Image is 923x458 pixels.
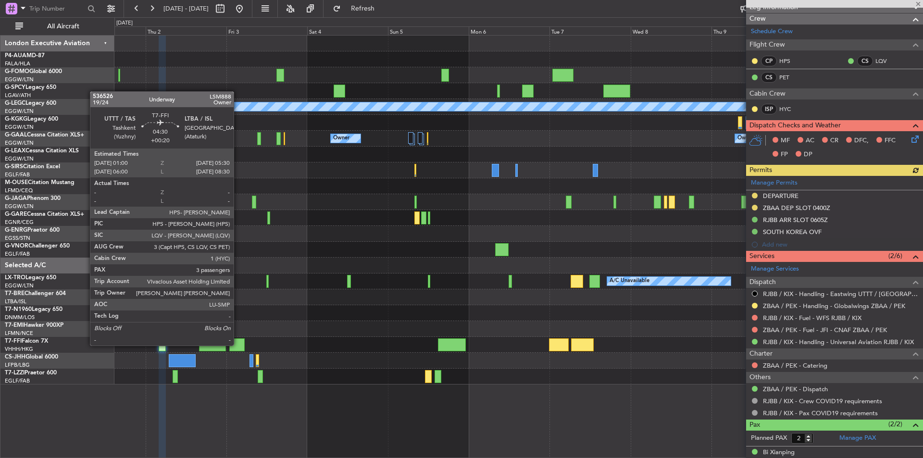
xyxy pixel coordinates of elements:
[5,338,22,344] span: T7-FFI
[5,235,30,242] a: EGSS/STN
[779,73,801,82] a: PET
[839,433,876,443] a: Manage PAX
[830,136,838,146] span: CR
[5,291,66,297] a: T7-BREChallenger 604
[749,39,785,50] span: Flight Crew
[749,88,786,99] span: Cabin Crew
[5,155,34,162] a: EGGW/LTN
[763,314,861,322] a: RJBB / KIX - Fuel - WFS RJBB / KIX
[610,274,649,288] div: A/C Unavailable
[5,53,26,59] span: P4-AUA
[5,203,34,210] a: EGGW/LTN
[5,227,60,233] a: G-ENRGPraetor 600
[5,164,60,170] a: G-SIRSCitation Excel
[763,338,914,346] a: RJBB / KIX - Handling - Universal Aviation RJBB / KIX
[5,124,34,131] a: EGGW/LTN
[328,1,386,16] button: Refresh
[5,108,34,115] a: EGGW/LTN
[5,53,45,59] a: P4-AUAMD-87
[749,420,760,431] span: Pax
[5,322,24,328] span: T7-EMI
[5,92,31,99] a: LGAV/ATH
[5,338,48,344] a: T7-FFIFalcon 7X
[763,409,878,417] a: RJBB / KIX - Pax COVID19 requirements
[5,322,63,328] a: T7-EMIHawker 900XP
[781,136,790,146] span: MF
[781,150,788,160] span: FP
[549,26,630,35] div: Tue 7
[116,19,133,27] div: [DATE]
[5,243,70,249] a: G-VNORChallenger 650
[5,377,30,384] a: EGLF/FAB
[5,116,58,122] a: G-KGKGLegacy 600
[751,27,793,37] a: Schedule Crew
[763,302,905,310] a: ZBAA / PEK - Handling - Globalwings ZBAA / PEK
[631,26,711,35] div: Wed 8
[751,264,799,274] a: Manage Services
[5,148,79,154] a: G-LEAXCessna Citation XLS
[854,136,869,146] span: DFC,
[751,433,787,443] label: Planned PAX
[11,19,104,34] button: All Aircraft
[763,397,882,405] a: RJBB / KIX - Crew COVID19 requirements
[5,282,34,289] a: EGGW/LTN
[5,346,33,353] a: VHHH/HKG
[749,372,771,383] span: Others
[5,243,28,249] span: G-VNOR
[5,85,25,90] span: G-SPCY
[875,57,897,65] a: LQV
[5,227,27,233] span: G-ENRG
[749,2,798,13] span: Leg Information
[5,354,25,360] span: CS-JHH
[737,131,754,146] div: Owner
[388,26,469,35] div: Sun 5
[5,69,29,74] span: G-FOMO
[5,100,56,106] a: G-LEGCLegacy 600
[333,131,349,146] div: Owner
[163,4,209,13] span: [DATE] - [DATE]
[761,72,777,83] div: CS
[5,314,35,321] a: DNMM/LOS
[5,370,57,376] a: T7-LZZIPraetor 600
[5,100,25,106] span: G-LEGC
[29,1,85,16] input: Trip Number
[749,13,766,25] span: Crew
[5,330,33,337] a: LFMN/NCE
[5,219,34,226] a: EGNR/CEG
[5,291,25,297] span: T7-BRE
[5,132,84,138] a: G-GAALCessna Citation XLS+
[711,26,792,35] div: Thu 9
[5,275,25,281] span: LX-TRO
[749,251,774,262] span: Services
[779,57,801,65] a: HPS
[5,211,27,217] span: G-GARE
[761,56,777,66] div: CP
[749,120,841,131] span: Dispatch Checks and Weather
[857,56,873,66] div: CS
[5,164,23,170] span: G-SIRS
[5,187,33,194] a: LFMD/CEQ
[5,139,34,147] a: EGGW/LTN
[226,26,307,35] div: Fri 3
[5,307,62,312] a: T7-N1960Legacy 650
[763,326,887,334] a: ZBAA / PEK - Fuel - JFI - CNAF ZBAA / PEK
[5,180,75,186] a: M-OUSECitation Mustang
[5,85,56,90] a: G-SPCYLegacy 650
[888,419,902,429] span: (2/2)
[5,116,27,122] span: G-KGKG
[5,196,61,201] a: G-JAGAPhenom 300
[175,163,326,177] div: Planned Maint [GEOGRAPHIC_DATA] ([GEOGRAPHIC_DATA])
[5,180,28,186] span: M-OUSE
[779,105,801,113] a: HYC
[763,385,828,393] a: ZBAA / PEK - Dispatch
[5,76,34,83] a: EGGW/LTN
[5,69,62,74] a: G-FOMOGlobal 6000
[5,361,30,369] a: LFPB/LBG
[5,298,26,305] a: LTBA/ISL
[763,448,795,458] div: Bi Xianping
[5,196,27,201] span: G-JAGA
[5,148,25,154] span: G-LEAX
[5,370,25,376] span: T7-LZZI
[5,275,56,281] a: LX-TROLegacy 650
[749,277,776,288] span: Dispatch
